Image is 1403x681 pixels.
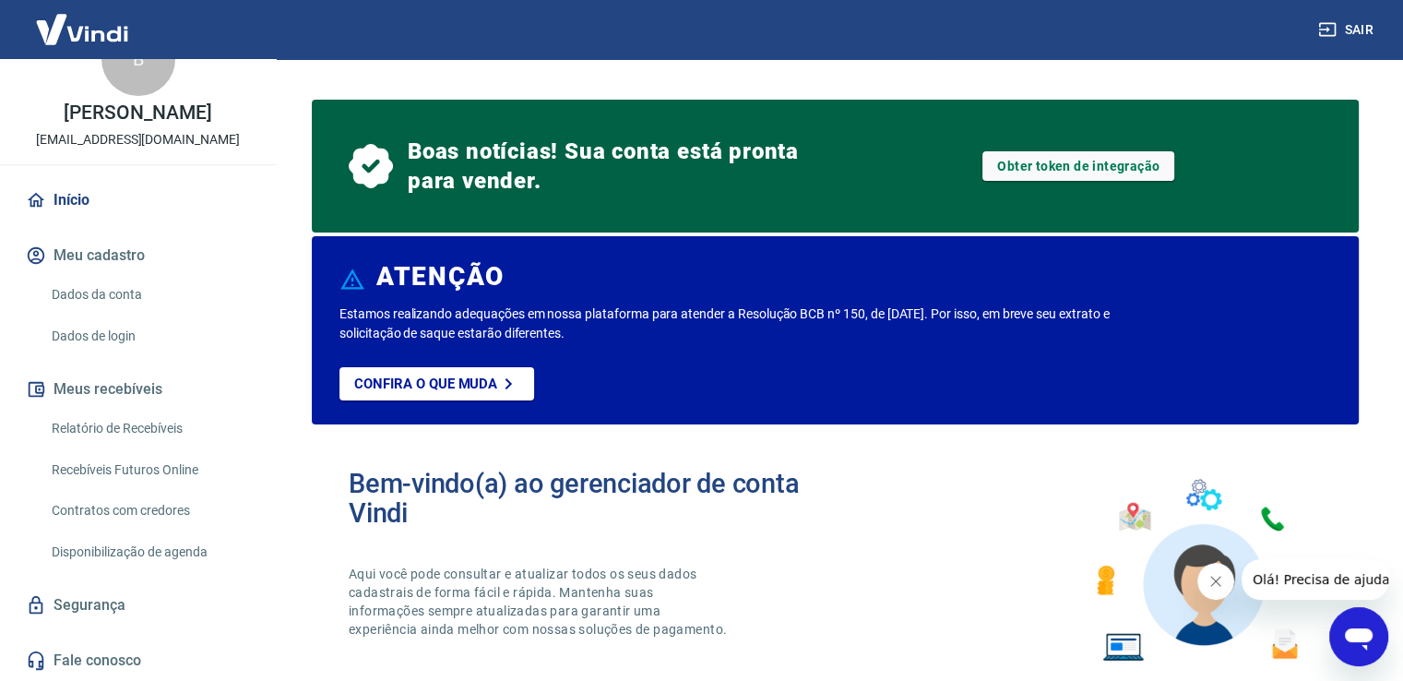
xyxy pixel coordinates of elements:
[22,1,142,57] img: Vindi
[44,410,254,448] a: Relatório de Recebíveis
[376,268,505,286] h6: ATENÇÃO
[354,376,497,392] p: Confira o que muda
[36,130,240,149] p: [EMAIL_ADDRESS][DOMAIN_NAME]
[349,565,731,639] p: Aqui você pode consultar e atualizar todos os seus dados cadastrais de forma fácil e rápida. Mant...
[101,22,175,96] div: B
[22,369,254,410] button: Meus recebíveis
[22,640,254,681] a: Fale conosco
[1080,469,1322,673] img: Imagem de um avatar masculino com diversos icones exemplificando as funcionalidades do gerenciado...
[44,276,254,314] a: Dados da conta
[44,492,254,530] a: Contratos com credores
[339,367,534,400] a: Confira o que muda
[44,317,254,355] a: Dados de login
[44,533,254,571] a: Disponibilização de agenda
[64,103,211,123] p: [PERSON_NAME]
[349,469,836,528] h2: Bem-vindo(a) ao gerenciador de conta Vindi
[408,137,806,196] span: Boas notícias! Sua conta está pronta para vender.
[1197,563,1234,600] iframe: Fechar mensagem
[339,305,1133,343] p: Estamos realizando adequações em nossa plataforma para atender a Resolução BCB nº 150, de [DATE]....
[1314,13,1381,47] button: Sair
[22,180,254,221] a: Início
[11,13,155,28] span: Olá! Precisa de ajuda?
[982,151,1174,181] a: Obter token de integração
[22,235,254,276] button: Meu cadastro
[44,451,254,489] a: Recebíveis Futuros Online
[1242,559,1388,600] iframe: Mensagem da empresa
[1329,607,1388,666] iframe: Botão para abrir a janela de mensagens
[22,585,254,626] a: Segurança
